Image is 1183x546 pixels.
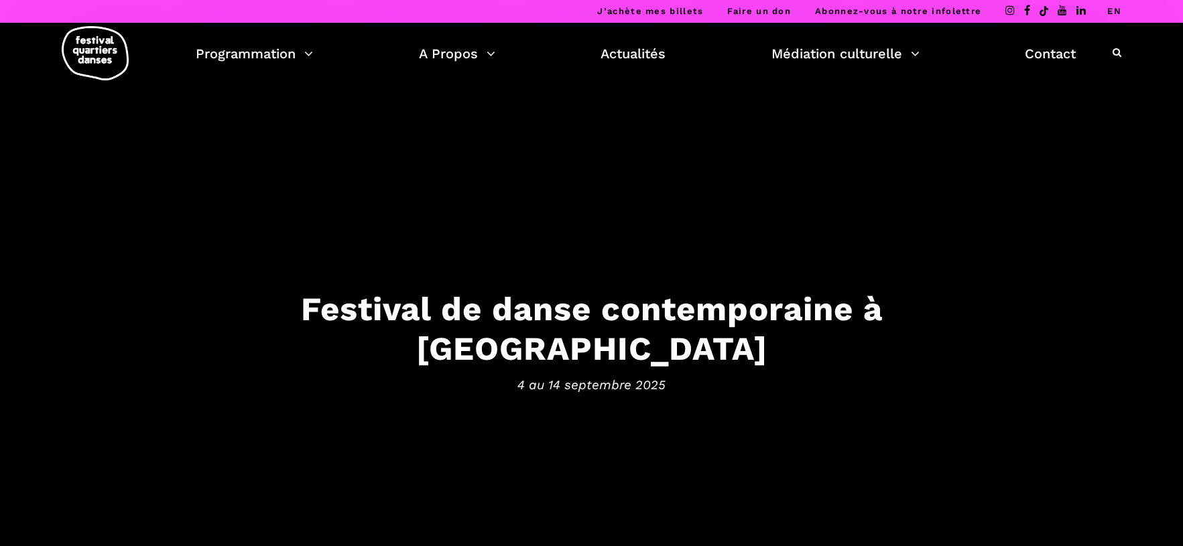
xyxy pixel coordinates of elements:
[176,289,1007,368] h3: Festival de danse contemporaine à [GEOGRAPHIC_DATA]
[727,6,791,16] a: Faire un don
[1107,6,1121,16] a: EN
[176,374,1007,395] span: 4 au 14 septembre 2025
[771,42,920,65] a: Médiation culturelle
[1025,42,1076,65] a: Contact
[62,26,129,80] img: logo-fqd-med
[196,42,313,65] a: Programmation
[419,42,495,65] a: A Propos
[597,6,703,16] a: J’achète mes billets
[815,6,981,16] a: Abonnez-vous à notre infolettre
[601,42,666,65] a: Actualités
